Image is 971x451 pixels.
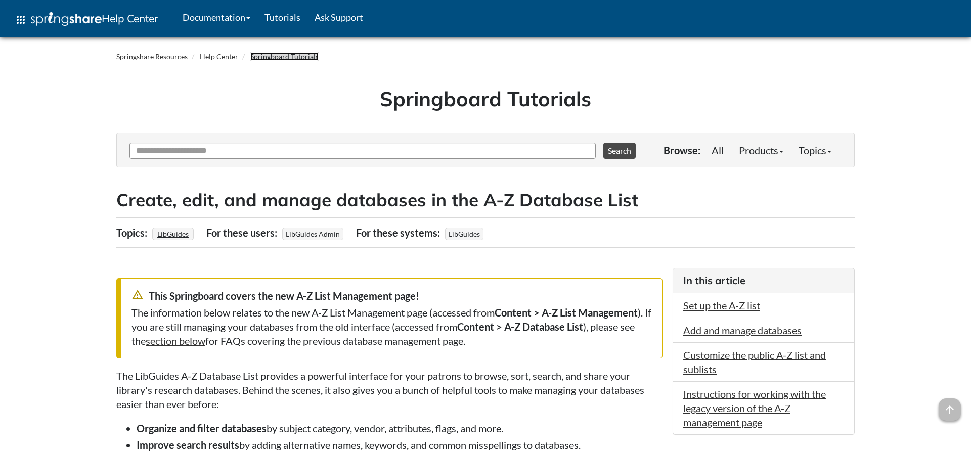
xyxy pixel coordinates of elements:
[102,12,158,25] span: Help Center
[116,52,188,61] a: Springshare Resources
[282,228,343,240] span: LibGuides Admin
[156,227,190,241] a: LibGuides
[683,299,760,311] a: Set up the A-Z list
[137,421,663,435] li: by subject category, vendor, attributes, flags, and more.
[131,289,652,303] div: This Springboard covers the new A-Z List Management page!
[146,335,205,347] a: section below
[939,398,961,421] span: arrow_upward
[137,422,267,434] strong: Organize and filter databases
[116,188,855,212] h2: Create, edit, and manage databases in the A-Z Database List
[791,140,839,160] a: Topics
[137,439,239,451] strong: Improve search results
[124,84,847,113] h1: Springboard Tutorials
[8,5,165,35] a: apps Help Center
[683,274,844,288] h3: In this article
[175,5,257,30] a: Documentation
[603,143,636,159] button: Search
[257,5,307,30] a: Tutorials
[15,14,27,26] span: apps
[307,5,370,30] a: Ask Support
[206,223,280,242] div: For these users:
[356,223,443,242] div: For these systems:
[683,324,802,336] a: Add and manage databases
[731,140,791,160] a: Products
[664,143,700,157] p: Browse:
[200,52,238,61] a: Help Center
[250,52,319,61] a: Springboard Tutorials
[131,289,144,301] span: warning_amber
[116,369,663,411] p: The LibGuides A-Z Database List provides a powerful interface for your patrons to browse, sort, s...
[116,223,150,242] div: Topics:
[457,321,583,333] strong: Content > A-Z Database List
[683,388,826,428] a: Instructions for working with the legacy version of the A-Z management page
[445,228,483,240] span: LibGuides
[495,306,638,319] strong: Content > A-Z List Management
[683,349,826,375] a: Customize the public A-Z list and sublists
[704,140,731,160] a: All
[939,399,961,412] a: arrow_upward
[31,12,102,26] img: Springshare
[131,305,652,348] div: The information below relates to the new A-Z List Management page (accessed from ). If you are st...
